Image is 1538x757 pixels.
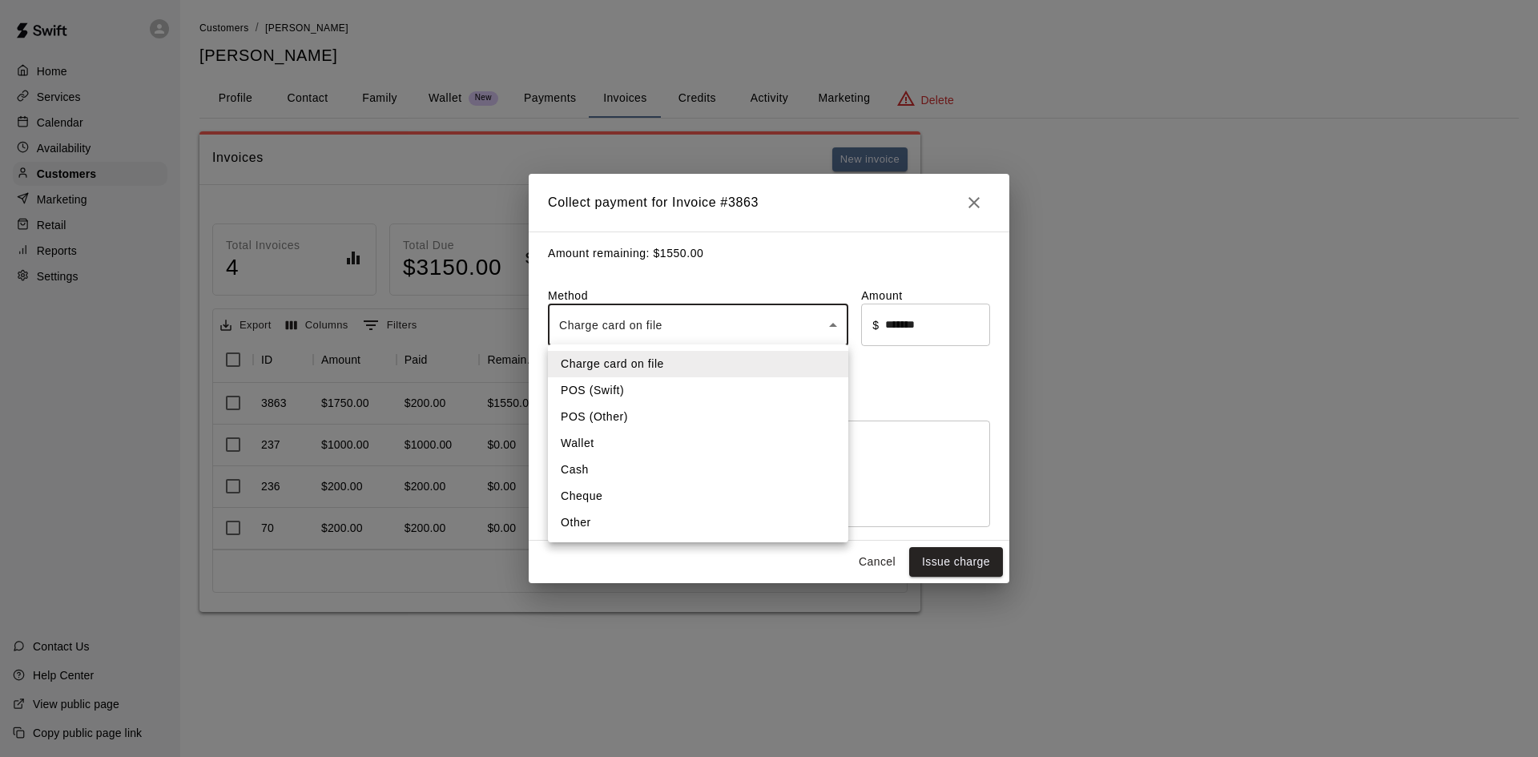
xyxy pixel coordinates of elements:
li: POS (Other) [548,404,848,430]
li: Cash [548,457,848,483]
li: POS (Swift) [548,377,848,404]
li: Cheque [548,483,848,509]
li: Wallet [548,430,848,457]
li: Other [548,509,848,536]
li: Charge card on file [548,351,848,377]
